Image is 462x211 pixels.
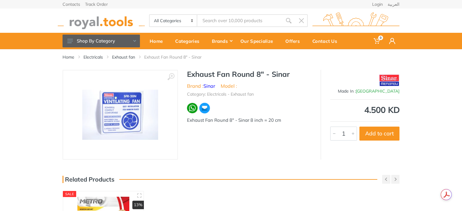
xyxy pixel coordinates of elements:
a: Offers [281,33,308,49]
div: Brands [208,35,236,47]
a: Contact Us [308,33,345,49]
img: Royal Tools - Exhaust Fan Round 8 [82,90,158,140]
a: Sinar [203,83,215,89]
div: Offers [281,35,308,47]
div: 13% [132,201,144,209]
li: Category: Electricals - Exhaust fan [187,91,254,97]
a: 0 [369,33,385,49]
div: Contact Us [308,35,345,47]
a: Exhaust fan [112,54,135,60]
a: Home [145,33,171,49]
img: Sinar [379,73,400,88]
button: Add to cart [359,127,399,141]
div: Exhaust Fan Round 8" - Sinar 8 inch = 20 cm [187,117,311,124]
div: Categories [171,35,208,47]
span: [GEOGRAPHIC_DATA] [356,88,399,94]
a: Login [372,2,383,6]
a: Contacts [63,2,80,6]
h1: Exhaust Fan Round 8" - Sinar [187,70,311,79]
div: Made In : [330,88,399,94]
div: Home [145,35,171,47]
li: Model : [221,82,237,90]
img: wa.webp [187,103,198,114]
li: Exhaust Fan Round 8" - Sinar [144,54,211,60]
li: Brand : [187,82,215,90]
a: Electricals [83,54,103,60]
a: العربية [388,2,399,6]
div: 4.500 KD [330,106,399,114]
div: Our Specialize [236,35,281,47]
img: royal.tools Logo [312,12,399,29]
span: 0 [378,36,383,40]
h3: Related Products [63,176,114,183]
a: Categories [171,33,208,49]
img: royal.tools Logo [58,12,145,29]
select: Category [150,15,197,26]
div: SALE [63,191,76,197]
img: ma.webp [199,102,210,114]
nav: breadcrumb [63,54,399,60]
input: Site search [197,14,282,27]
a: Track Order [85,2,108,6]
a: Our Specialize [236,33,281,49]
a: Home [63,54,74,60]
button: Shop By Category [63,35,140,47]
